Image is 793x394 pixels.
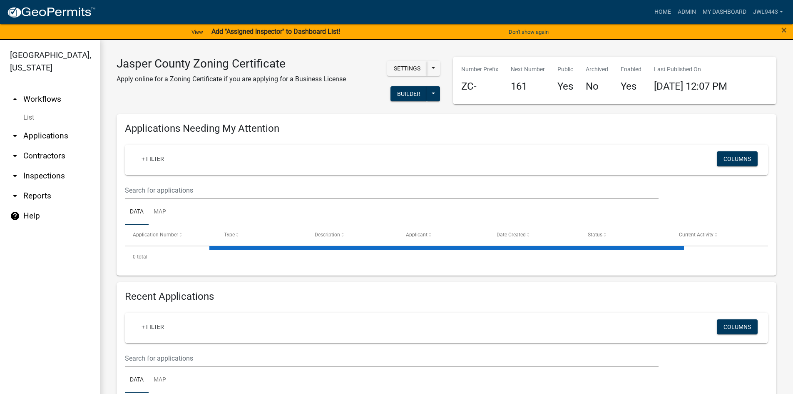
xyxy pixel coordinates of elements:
[135,151,171,166] a: + Filter
[497,232,526,238] span: Date Created
[125,350,659,367] input: Search for applications
[125,291,768,303] h4: Recent Applications
[10,171,20,181] i: arrow_drop_down
[699,4,750,20] a: My Dashboard
[489,225,580,245] datatable-header-cell: Date Created
[188,25,206,39] a: View
[651,4,674,20] a: Home
[671,225,762,245] datatable-header-cell: Current Activity
[557,65,573,74] p: Public
[406,232,428,238] span: Applicant
[117,57,346,71] h3: Jasper County Zoning Certificate
[621,80,641,93] h4: Yes
[398,225,489,245] datatable-header-cell: Applicant
[511,65,545,74] p: Next Number
[125,199,149,226] a: Data
[461,80,498,93] h4: ZC-
[125,182,659,199] input: Search for applications
[461,65,498,74] p: Number Prefix
[621,65,641,74] p: Enabled
[580,225,671,245] datatable-header-cell: Status
[211,28,340,35] strong: Add "Assigned Inspector" to Dashboard List!
[10,94,20,104] i: arrow_drop_up
[511,80,545,93] h4: 161
[781,25,787,35] button: Close
[125,367,149,394] a: Data
[10,131,20,141] i: arrow_drop_down
[307,225,398,245] datatable-header-cell: Description
[654,65,727,74] p: Last Published On
[125,246,768,267] div: 0 total
[10,191,20,201] i: arrow_drop_down
[133,232,178,238] span: Application Number
[717,151,758,166] button: Columns
[586,80,608,93] h4: No
[781,24,787,36] span: ×
[149,367,171,394] a: Map
[654,80,727,92] span: [DATE] 12:07 PM
[315,232,340,238] span: Description
[135,319,171,334] a: + Filter
[557,80,573,93] h4: Yes
[390,86,427,101] button: Builder
[674,4,699,20] a: Admin
[10,151,20,161] i: arrow_drop_down
[125,123,768,135] h4: Applications Needing My Attention
[588,232,602,238] span: Status
[505,25,552,39] button: Don't show again
[149,199,171,226] a: Map
[224,232,235,238] span: Type
[387,61,427,76] button: Settings
[586,65,608,74] p: Archived
[125,225,216,245] datatable-header-cell: Application Number
[679,232,713,238] span: Current Activity
[717,319,758,334] button: Columns
[10,211,20,221] i: help
[216,225,307,245] datatable-header-cell: Type
[750,4,786,20] a: JWL9443
[117,74,346,84] p: Apply online for a Zoning Certificate if you are applying for a Business License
